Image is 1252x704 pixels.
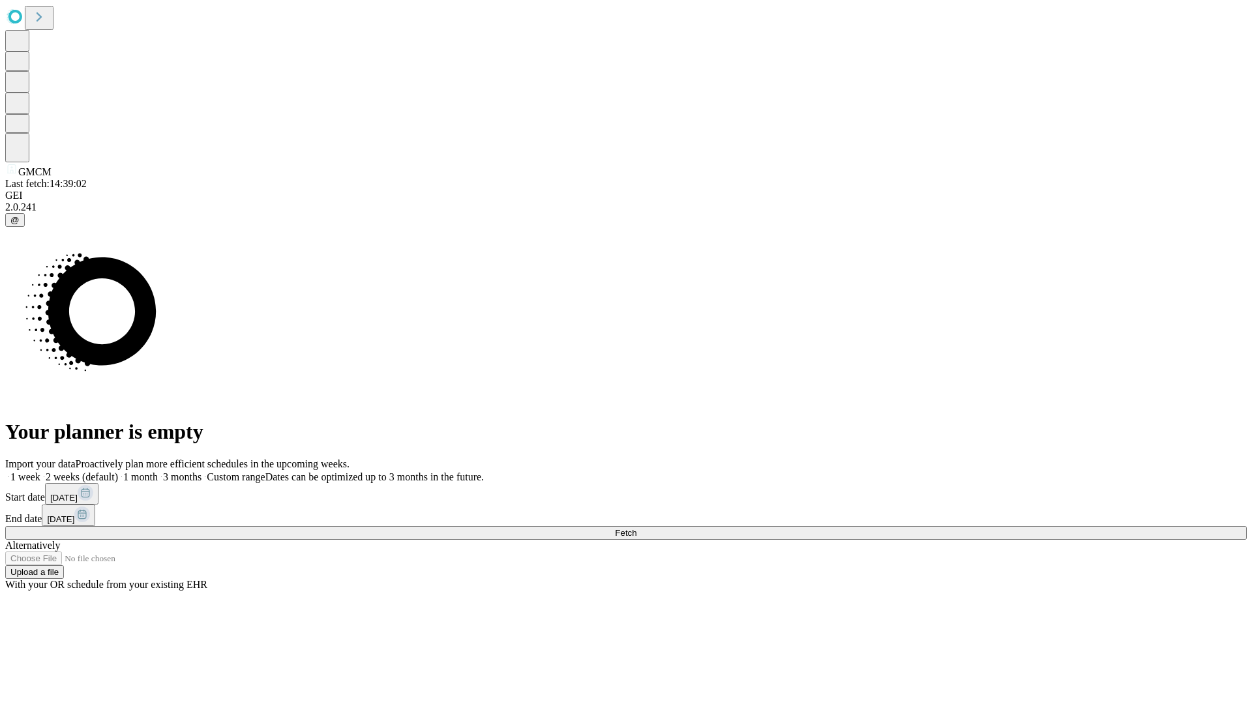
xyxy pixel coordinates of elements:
[207,471,265,482] span: Custom range
[5,190,1247,201] div: GEI
[5,483,1247,505] div: Start date
[5,420,1247,444] h1: Your planner is empty
[5,178,87,189] span: Last fetch: 14:39:02
[5,458,76,469] span: Import your data
[10,215,20,225] span: @
[163,471,201,482] span: 3 months
[5,526,1247,540] button: Fetch
[18,166,52,177] span: GMCM
[5,565,64,579] button: Upload a file
[46,471,118,482] span: 2 weeks (default)
[50,493,78,503] span: [DATE]
[5,579,207,590] span: With your OR schedule from your existing EHR
[5,505,1247,526] div: End date
[47,514,74,524] span: [DATE]
[5,540,60,551] span: Alternatively
[42,505,95,526] button: [DATE]
[45,483,98,505] button: [DATE]
[5,213,25,227] button: @
[5,201,1247,213] div: 2.0.241
[265,471,484,482] span: Dates can be optimized up to 3 months in the future.
[615,528,636,538] span: Fetch
[123,471,158,482] span: 1 month
[10,471,40,482] span: 1 week
[76,458,350,469] span: Proactively plan more efficient schedules in the upcoming weeks.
